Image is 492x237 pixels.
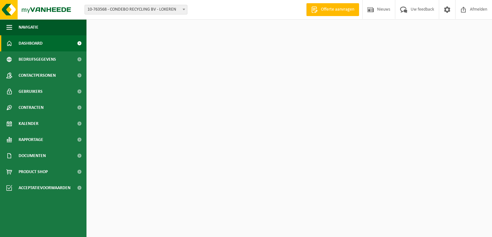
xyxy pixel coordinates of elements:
span: Documenten [19,148,46,164]
span: Gebruikers [19,83,43,100]
span: 10-763568 - CONDEBO RECYCLING BV - LOKEREN [85,5,187,14]
span: Dashboard [19,35,43,51]
a: Offerte aanvragen [306,3,359,16]
span: Contracten [19,100,44,116]
span: Acceptatievoorwaarden [19,180,70,196]
span: Offerte aanvragen [319,6,356,13]
span: Product Shop [19,164,48,180]
span: 10-763568 - CONDEBO RECYCLING BV - LOKEREN [85,5,187,14]
span: Contactpersonen [19,67,56,83]
span: Bedrijfsgegevens [19,51,56,67]
span: Navigatie [19,19,38,35]
span: Kalender [19,116,38,132]
span: Rapportage [19,132,43,148]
